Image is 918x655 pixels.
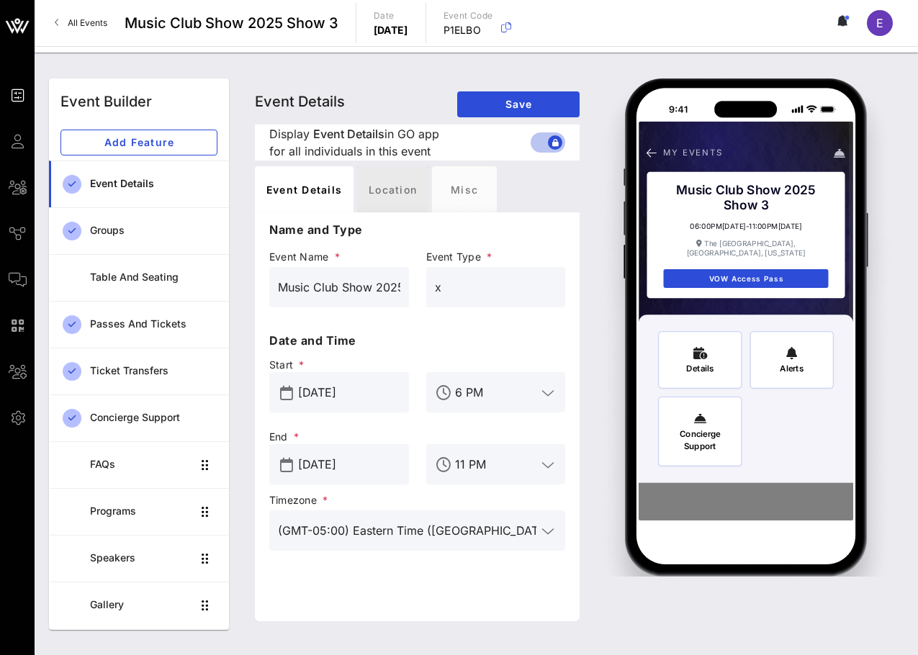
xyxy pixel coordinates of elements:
span: Start [269,358,409,372]
div: Event Details [255,166,354,212]
div: Passes and Tickets [90,318,217,330]
a: Gallery [49,582,229,628]
span: Music Club Show 2025 Show 3 [125,12,338,34]
p: Name and Type [269,221,565,238]
div: Gallery [90,599,192,611]
input: Start Time [455,381,537,404]
span: E [876,16,883,30]
div: Misc [432,166,497,212]
button: Save [457,91,580,117]
div: Location [357,166,428,212]
input: Event Type [435,276,557,299]
div: Ticket Transfers [90,365,217,377]
span: Event Details [313,125,384,143]
span: for all individuals in this event [269,143,431,160]
div: Programs [90,505,192,518]
input: Timezone [278,519,536,542]
a: Groups [49,207,229,254]
input: Start Date [298,381,400,404]
p: Event Code [444,9,493,23]
input: End Date [298,453,400,476]
span: Add Feature [73,136,205,148]
span: Event Name [269,250,409,264]
a: Passes and Tickets [49,301,229,348]
a: All Events [46,12,116,35]
a: Programs [49,488,229,535]
a: Table and Seating [49,254,229,301]
input: Event Name [278,276,400,299]
input: End Time [455,453,537,476]
a: Ticket Transfers [49,348,229,394]
span: All Events [68,17,107,28]
div: Table and Seating [90,271,217,284]
div: E [867,10,893,36]
a: FAQs [49,441,229,488]
div: Event Details [90,178,217,190]
span: End [269,430,409,444]
div: FAQs [90,458,192,471]
div: Concierge Support [90,412,217,424]
span: Timezone [269,493,565,507]
span: Display in GO app [269,125,534,160]
span: Event Details [255,93,345,110]
button: prepend icon [280,386,293,400]
div: Speakers [90,552,192,564]
button: Add Feature [60,130,217,155]
div: Event Builder [60,91,152,112]
p: Date and Time [269,332,565,349]
p: P1ELBO [444,23,493,37]
p: Date [374,9,408,23]
p: [DATE] [374,23,408,37]
a: Speakers [49,535,229,582]
span: Event Type [426,250,566,264]
button: prepend icon [280,458,293,472]
a: Event Details [49,161,229,207]
a: Concierge Support [49,394,229,441]
div: Groups [90,225,217,237]
span: Save [469,98,568,110]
